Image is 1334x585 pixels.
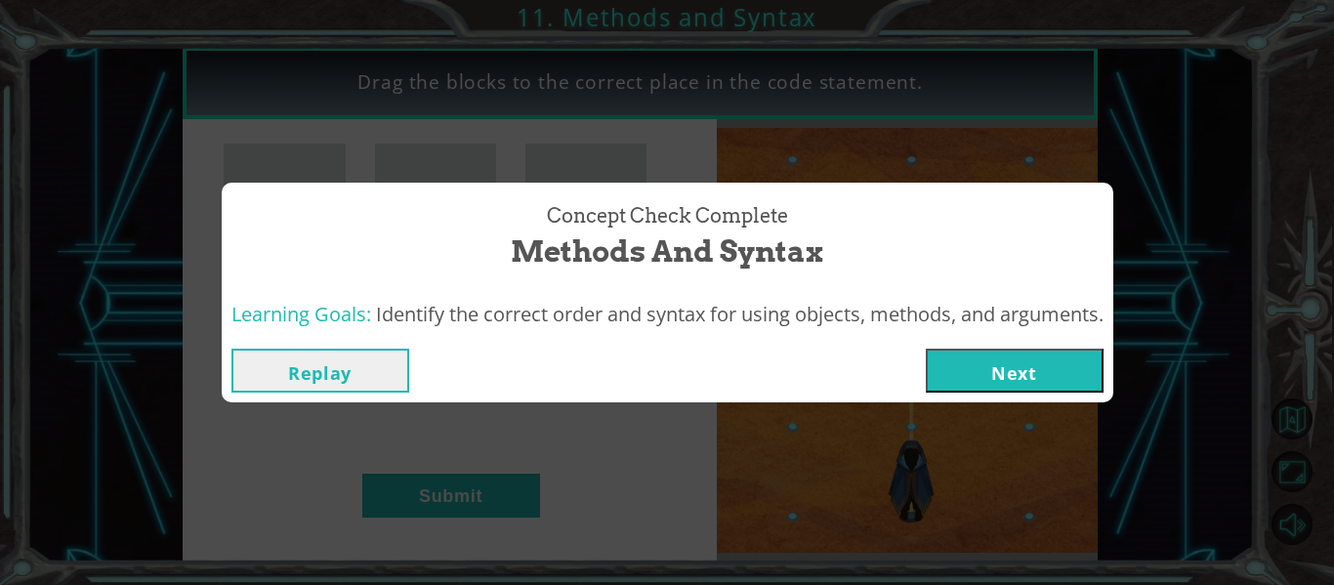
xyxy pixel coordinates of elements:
[231,301,371,327] span: Learning Goals:
[547,202,788,230] span: Concept Check Complete
[376,301,1104,327] span: Identify the correct order and syntax for using objects, methods, and arguments.
[926,349,1104,393] button: Next
[511,230,823,272] span: Methods and Syntax
[231,349,409,393] button: Replay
